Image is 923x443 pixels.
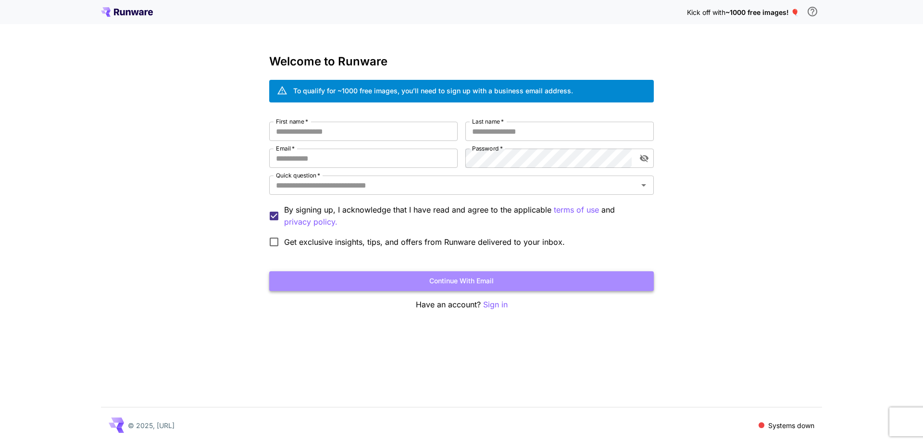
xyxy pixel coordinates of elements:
span: Get exclusive insights, tips, and offers from Runware delivered to your inbox. [284,236,565,248]
label: First name [276,117,308,126]
p: By signing up, I acknowledge that I have read and agree to the applicable and [284,204,646,228]
h3: Welcome to Runware [269,55,654,68]
div: To qualify for ~1000 free images, you’ll need to sign up with a business email address. [293,86,573,96]
p: Have an account? [269,299,654,311]
label: Last name [472,117,504,126]
label: Email [276,144,295,152]
button: Continue with email [269,271,654,291]
p: terms of use [554,204,599,216]
span: Kick off with [687,8,725,16]
p: © 2025, [URL] [128,420,175,430]
button: Sign in [483,299,508,311]
label: Password [472,144,503,152]
button: By signing up, I acknowledge that I have read and agree to the applicable and privacy policy. [554,204,599,216]
p: privacy policy. [284,216,337,228]
button: By signing up, I acknowledge that I have read and agree to the applicable terms of use and [284,216,337,228]
span: ~1000 free images! 🎈 [725,8,799,16]
p: Systems down [768,420,814,430]
button: toggle password visibility [636,150,653,167]
button: Open [637,178,650,192]
button: In order to qualify for free credit, you need to sign up with a business email address and click ... [803,2,822,21]
label: Quick question [276,171,320,179]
